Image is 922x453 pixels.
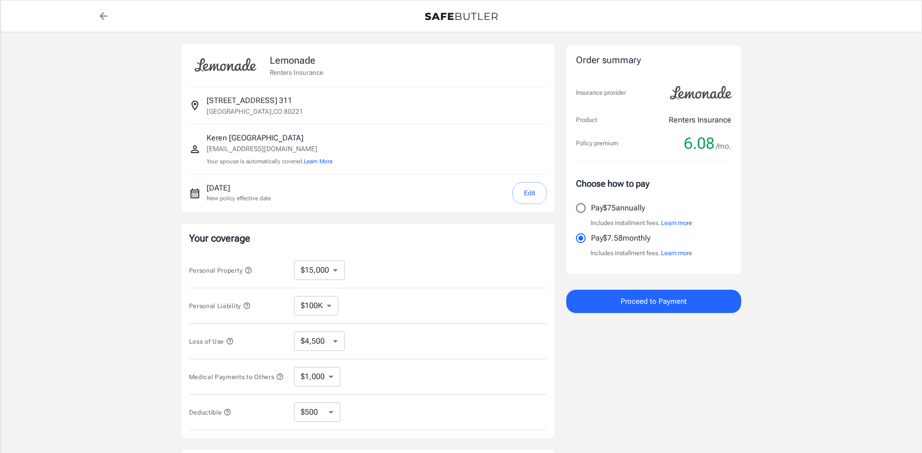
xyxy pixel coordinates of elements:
span: Personal Liability [189,302,251,310]
p: Insurance provider [576,88,626,98]
p: Choose how to pay [576,177,731,190]
p: [EMAIL_ADDRESS][DOMAIN_NAME] [207,144,332,154]
p: Includes installment fees. [591,218,692,228]
p: Pay $7.58 monthly [591,232,650,244]
button: Personal Liability [189,300,251,312]
button: Learn More [304,157,332,166]
p: Keren [GEOGRAPHIC_DATA] [207,132,332,144]
p: Policy premium [576,139,618,148]
button: Edit [512,182,547,204]
span: Personal Property [189,267,252,274]
button: Personal Property [189,264,252,276]
button: Learn more [661,248,692,258]
p: Your coverage [189,231,547,245]
p: Product [576,115,597,125]
p: Renters Insurance [270,68,323,77]
span: Deductible [189,409,232,416]
p: Includes installment fees. [591,248,692,258]
p: New policy effective date [207,194,271,203]
p: Lemonade [270,53,323,68]
button: Loss of Use [189,335,234,347]
svg: Insured address [189,100,201,111]
p: [STREET_ADDRESS] 311 [207,95,292,106]
div: Order summary [576,53,731,68]
button: Learn more [661,218,692,228]
span: Loss of Use [189,338,234,345]
span: Medical Payments to Others [189,373,284,381]
img: Lemonade [189,52,262,79]
img: Back to quotes [425,13,498,20]
p: Renters Insurance [669,114,731,126]
button: Proceed to Payment [566,290,741,313]
p: [GEOGRAPHIC_DATA] , CO 80221 [207,106,303,116]
p: Your spouse is automatically covered. [207,157,332,166]
span: /mo. [716,139,731,153]
span: 6.08 [684,134,714,153]
svg: New policy start date [189,188,201,199]
p: Pay $75 annually [591,202,645,214]
span: Proceed to Payment [621,295,687,308]
p: [DATE] [207,182,271,194]
button: Deductible [189,406,232,418]
button: Medical Payments to Others [189,371,284,383]
a: back to quotes [94,6,113,26]
svg: Insured person [189,143,201,155]
img: Lemonade [664,79,737,106]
